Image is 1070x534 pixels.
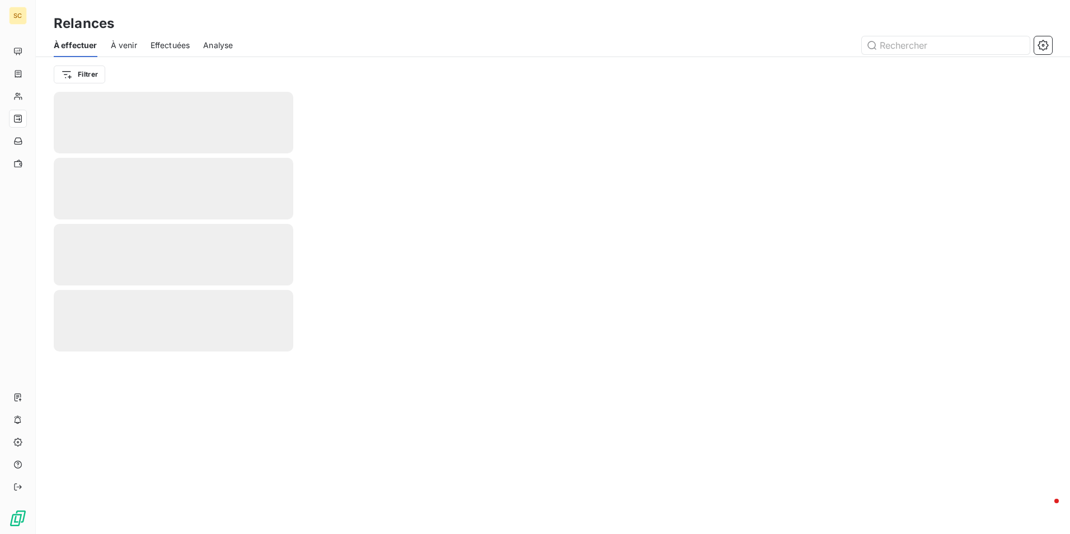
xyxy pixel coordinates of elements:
[862,36,1030,54] input: Rechercher
[54,13,114,34] h3: Relances
[9,7,27,25] div: SC
[54,65,105,83] button: Filtrer
[111,40,137,51] span: À venir
[203,40,233,51] span: Analyse
[54,40,97,51] span: À effectuer
[1032,496,1059,523] iframe: Intercom live chat
[9,509,27,527] img: Logo LeanPay
[151,40,190,51] span: Effectuées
